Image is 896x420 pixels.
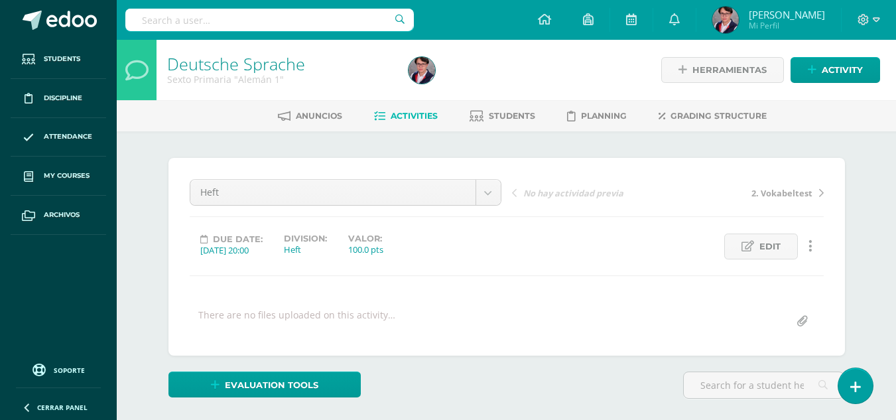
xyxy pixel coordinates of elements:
input: Search for a student here… [684,372,844,398]
span: Cerrar panel [37,403,88,412]
div: There are no files uploaded on this activity… [198,309,395,334]
span: Evaluation tools [225,373,318,397]
span: Students [489,111,535,121]
label: Division: [284,234,327,244]
a: Soporte [16,360,101,378]
div: [DATE] 20:00 [200,244,263,256]
span: Herramientas [692,58,767,82]
span: Activities [391,111,438,121]
a: Evaluation tools [168,372,361,397]
span: Planning [581,111,627,121]
div: Heft [284,244,327,255]
img: 3d5d3fbbf55797b71de552028b9912e0.png [409,57,435,84]
span: Grading structure [671,111,767,121]
span: Activity [822,58,863,82]
span: No hay actividad previa [523,187,623,199]
span: [PERSON_NAME] [749,8,825,21]
a: Herramientas [661,57,784,83]
h1: Deutsche Sprache [167,54,393,73]
a: Students [11,40,106,79]
a: Attendance [11,118,106,157]
div: 100.0 pts [348,244,383,255]
span: Anuncios [296,111,342,121]
a: My courses [11,157,106,196]
span: Students [44,54,80,64]
a: Archivos [11,196,106,235]
span: Archivos [44,210,80,220]
a: Deutsche Sprache [167,52,305,75]
div: Sexto Primaria 'Alemán 1' [167,73,393,86]
input: Search a user… [125,9,414,31]
a: Discipline [11,79,106,118]
a: Planning [567,105,627,127]
span: Heft [200,180,466,205]
span: Discipline [44,93,82,104]
a: Activities [374,105,438,127]
span: 2. Vokabeltest [751,187,812,199]
a: Heft [190,180,501,205]
label: Valor: [348,234,383,244]
a: Activity [791,57,880,83]
a: 2. Vokabeltest [668,186,824,199]
span: My courses [44,171,90,181]
span: Edit [759,234,781,259]
span: Due date: [213,234,263,244]
span: Attendance [44,131,92,142]
a: Anuncios [278,105,342,127]
span: Soporte [54,366,85,375]
span: Mi Perfil [749,20,825,31]
img: 3d5d3fbbf55797b71de552028b9912e0.png [712,7,739,33]
a: Grading structure [659,105,767,127]
a: Students [470,105,535,127]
